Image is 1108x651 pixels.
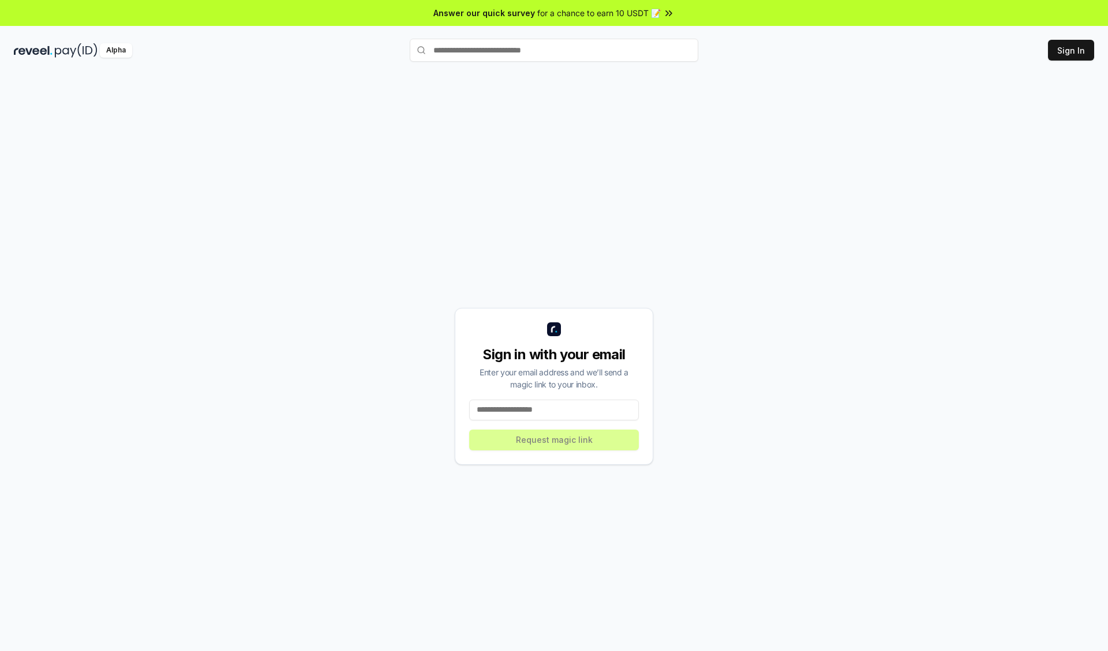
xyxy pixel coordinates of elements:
div: Enter your email address and we’ll send a magic link to your inbox. [469,366,639,390]
img: logo_small [547,322,561,336]
img: reveel_dark [14,43,53,58]
span: Answer our quick survey [433,7,535,19]
span: for a chance to earn 10 USDT 📝 [537,7,661,19]
button: Sign In [1048,40,1094,61]
img: pay_id [55,43,98,58]
div: Sign in with your email [469,345,639,364]
div: Alpha [100,43,132,58]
